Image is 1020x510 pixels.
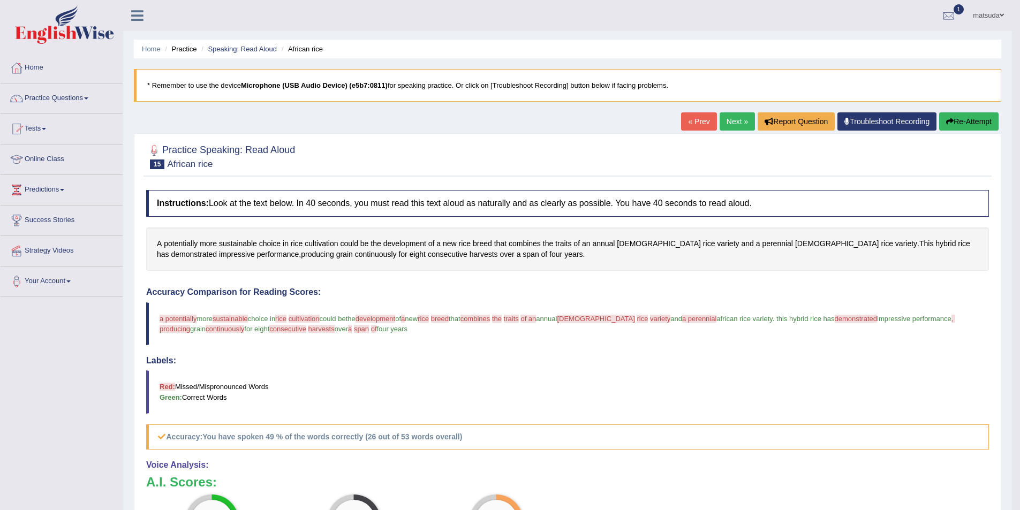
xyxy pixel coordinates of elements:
[160,315,197,323] span: a potentially
[720,112,755,131] a: Next »
[354,325,369,333] span: span
[795,238,879,249] span: Click to see word definition
[146,287,989,297] h4: Accuracy Comparison for Reading Scores:
[1,175,123,202] a: Predictions
[517,249,521,260] span: Click to see word definition
[682,315,716,323] span: a perennial
[717,238,739,249] span: Click to see word definition
[500,249,515,260] span: Click to see word definition
[150,159,164,169] span: 15
[395,315,401,323] span: of
[1,53,123,80] a: Home
[355,249,397,260] span: Click to see word definition
[356,315,395,323] span: development
[162,44,197,54] li: Practice
[617,238,701,249] span: Click to see word definition
[436,238,441,249] span: Click to see word definition
[410,249,426,260] span: Click to see word definition
[160,383,175,391] b: Red:
[557,315,634,323] span: [DEMOGRAPHIC_DATA]
[157,238,162,249] span: Click to see word definition
[431,315,449,323] span: breed
[371,325,377,333] span: of
[346,315,356,323] span: the
[756,238,760,249] span: Click to see word definition
[202,432,462,441] b: You have spoken 49 % of the words correctly (26 out of 53 words overall)
[142,45,161,53] a: Home
[895,238,917,249] span: Click to see word definition
[459,238,471,249] span: Click to see word definition
[573,238,580,249] span: Click to see word definition
[449,315,460,323] span: that
[259,238,281,249] span: Click to see word definition
[492,315,502,323] span: the
[348,325,352,333] span: a
[248,315,275,323] span: choice in
[164,238,198,249] span: Click to see word definition
[208,45,277,53] a: Speaking: Read Aloud
[219,249,255,260] span: Click to see word definition
[157,249,169,260] span: Click to see word definition
[460,315,490,323] span: combines
[308,325,335,333] span: harvests
[257,249,299,260] span: Click to see word definition
[881,238,893,249] span: Click to see word definition
[681,112,716,131] a: « Prev
[549,249,562,260] span: Click to see word definition
[360,238,369,249] span: Click to see word definition
[291,238,303,249] span: Click to see word definition
[835,315,878,323] span: demonstrated
[935,238,956,249] span: Click to see word definition
[555,238,571,249] span: Click to see word definition
[776,315,834,323] span: this hybrid rice has
[443,238,457,249] span: Click to see word definition
[592,238,615,249] span: Click to see word definition
[1,144,123,171] a: Online Class
[939,112,999,131] button: Re-Attempt
[167,159,213,169] small: African rice
[157,199,209,208] b: Instructions:
[190,325,206,333] span: grain
[146,356,989,366] h4: Labels:
[305,238,338,249] span: Click to see word definition
[758,112,835,131] button: Report Question
[134,69,1001,102] blockquote: * Remember to use the device for speaking practice. Or click on [Troubleshoot Recording] button b...
[200,238,217,249] span: Click to see word definition
[520,315,536,323] span: of an
[146,227,989,271] div: . , .
[428,238,435,249] span: Click to see word definition
[509,238,541,249] span: Click to see word definition
[703,238,715,249] span: Click to see word definition
[269,325,306,333] span: consecutive
[301,249,334,260] span: Click to see word definition
[160,393,182,401] b: Green:
[536,315,557,323] span: annual
[376,325,407,333] span: four years
[650,315,670,323] span: variety
[171,249,217,260] span: Click to see word definition
[504,315,519,323] span: traits
[219,238,257,249] span: Click to see word definition
[741,238,753,249] span: Click to see word definition
[405,315,418,323] span: new
[335,325,348,333] span: over
[762,238,793,249] span: Click to see word definition
[582,238,591,249] span: Click to see word definition
[919,238,933,249] span: Click to see word definition
[244,325,269,333] span: for eight
[146,370,989,413] blockquote: Missed/Mispronounced Words Correct Words
[954,4,964,14] span: 1
[336,249,353,260] span: Click to see word definition
[283,238,289,249] span: Click to see word definition
[146,424,989,450] h5: Accuracy:
[541,249,548,260] span: Click to see word definition
[418,315,429,323] span: rice
[473,238,492,249] span: Click to see word definition
[371,238,381,249] span: Click to see word definition
[289,315,320,323] span: cultivation
[160,315,955,333] span: , producing
[523,249,539,260] span: Click to see word definition
[340,238,358,249] span: Click to see word definition
[383,238,426,249] span: Click to see word definition
[146,190,989,217] h4: Look at the text below. In 40 seconds, you must read this text aloud as naturally and as clearly ...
